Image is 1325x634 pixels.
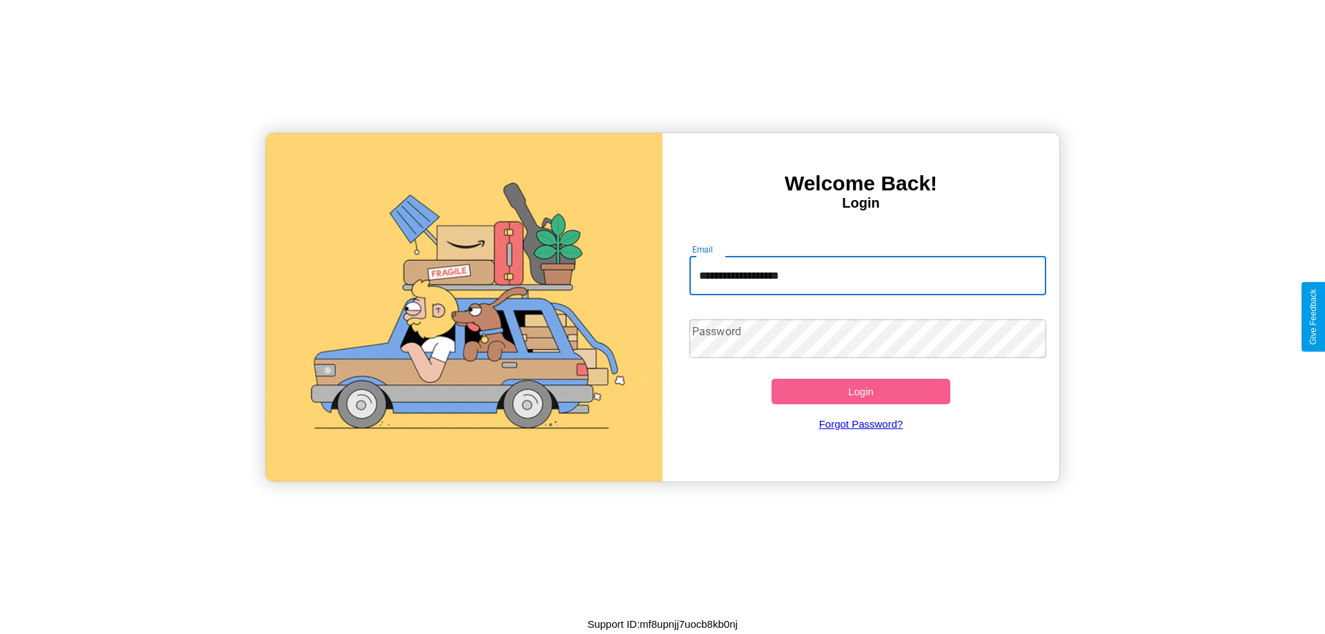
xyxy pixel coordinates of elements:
a: Forgot Password? [683,404,1040,444]
h3: Welcome Back! [662,172,1059,195]
div: Give Feedback [1308,289,1318,345]
img: gif [266,133,662,482]
label: Email [692,244,714,255]
p: Support ID: mf8upnjj7uocb8kb0nj [587,615,738,633]
button: Login [772,379,950,404]
h4: Login [662,195,1059,211]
